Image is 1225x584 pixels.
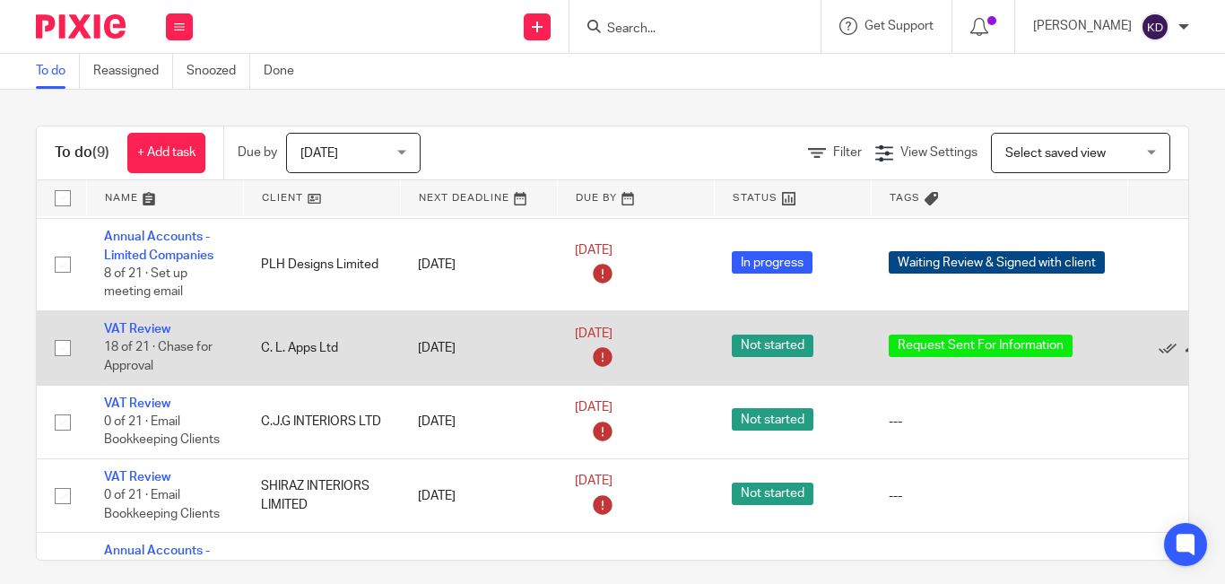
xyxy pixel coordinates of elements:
td: [DATE] [400,385,557,458]
span: Not started [732,335,813,357]
span: Not started [732,408,813,431]
a: Snoozed [187,54,250,89]
a: Reassigned [93,54,173,89]
a: Mark as done [1159,339,1186,357]
img: Pixie [36,14,126,39]
span: In progress [732,251,812,274]
span: 8 of 21 · Set up meeting email [104,267,187,299]
p: Due by [238,144,277,161]
td: C.J.G INTERIORS LTD [243,385,400,458]
span: [DATE] [575,401,612,414]
a: Done [264,54,308,89]
span: [DATE] [300,147,338,160]
td: PLH Designs Limited [243,219,400,311]
span: Waiting Review & Signed with client [889,251,1105,274]
img: svg%3E [1141,13,1169,41]
span: 0 of 21 · Email Bookkeeping Clients [104,490,220,521]
td: C. L. Apps Ltd [243,311,400,385]
span: [DATE] [575,475,612,488]
h1: To do [55,144,109,162]
a: Annual Accounts - Limited Companies [104,545,213,575]
span: 0 of 21 · Email Bookkeeping Clients [104,415,220,447]
span: Not started [732,483,813,505]
span: 18 of 21 · Chase for Approval [104,342,213,373]
td: [DATE] [400,311,557,385]
span: [DATE] [575,244,612,257]
a: VAT Review [104,397,170,410]
input: Search [605,22,767,38]
span: Get Support [864,20,934,32]
td: [DATE] [400,459,557,533]
a: VAT Review [104,323,170,336]
a: VAT Review [104,471,170,484]
span: Select saved view [1005,147,1106,160]
a: To do [36,54,80,89]
span: Request Sent For Information [889,335,1073,357]
p: [PERSON_NAME] [1033,17,1132,35]
span: Filter [833,146,862,159]
a: + Add task [127,133,205,173]
span: Tags [890,193,920,203]
span: (9) [92,145,109,160]
td: SHIRAZ INTERIORS LIMITED [243,459,400,533]
div: --- [889,487,1109,505]
td: [DATE] [400,219,557,311]
a: Annual Accounts - Limited Companies [104,231,213,261]
span: [DATE] [575,327,612,340]
div: --- [889,413,1109,431]
span: View Settings [900,146,977,159]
